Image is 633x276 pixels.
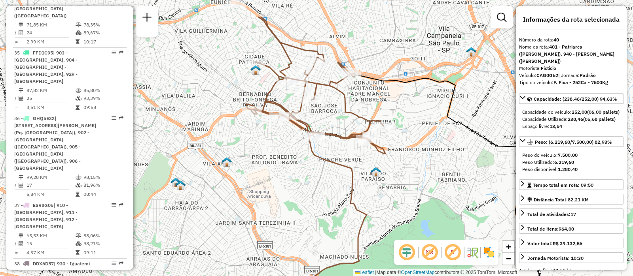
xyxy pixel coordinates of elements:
[553,267,572,273] strong: 43,65 hL
[522,159,620,166] div: Peso Utilizado:
[76,250,80,255] i: Tempo total em rota
[26,21,75,29] td: 71,85 KM
[112,50,116,55] em: Opções
[26,249,75,257] td: 4,37 KM
[14,38,18,46] td: =
[553,37,559,43] strong: 40
[83,249,123,257] td: 09:11
[371,167,381,177] img: 611 UDC Light WCL Cidade Líder
[26,173,75,181] td: 99,28 KM
[14,103,18,111] td: =
[76,192,80,197] i: Tempo total em rota
[519,65,624,72] div: Motorista:
[519,252,624,263] a: Jornada Motorista: 10:30
[19,30,23,35] i: Total de Atividades
[76,39,80,44] i: Tempo total em rota
[76,23,81,27] i: % de utilização do peso
[83,181,123,189] td: 81,96%
[570,211,576,217] strong: 17
[26,190,75,198] td: 5,84 KM
[522,166,620,173] div: Peso disponível:
[580,72,596,78] strong: Padrão
[519,93,624,104] a: Capacidade: (238,46/252,00) 94,63%
[527,225,574,233] div: Total de itens:
[14,181,18,189] td: /
[14,115,96,171] span: | [STREET_ADDRESS][PERSON_NAME] (Pq. [GEOGRAPHIC_DATA]), 902 - [GEOGRAPHIC_DATA] ([GEOGRAPHIC_DAT...
[26,181,75,189] td: 17
[14,50,78,84] span: 35 -
[33,202,53,208] span: ESR8G05
[519,43,624,65] div: Nome da rota:
[572,109,587,115] strong: 252,00
[519,179,624,190] a: Tempo total em rota: 09:50
[119,203,123,207] em: Rota exportada
[519,72,624,79] div: Veículo:
[76,30,81,35] i: % de utilização da cubagem
[534,96,617,102] span: Capacidade: (238,46/252,00) 94,63%
[19,96,23,101] i: Total de Atividades
[14,29,18,37] td: /
[83,86,123,94] td: 85,80%
[83,173,123,181] td: 98,15%
[33,261,54,267] span: DDX6D57
[587,109,620,115] strong: (06,00 pallets)
[26,94,75,102] td: 25
[443,243,462,262] span: Exibir rótulo
[250,65,261,75] img: 617 UDC Light WCL Vila Matilde
[401,270,435,275] a: OpenStreetMap
[112,261,116,266] em: Opções
[583,116,616,122] strong: (05,68 pallets)
[14,50,78,84] span: | 903 - [GEOGRAPHIC_DATA], 904 - [GEOGRAPHIC_DATA] - [GEOGRAPHIC_DATA], 929 - [GEOGRAPHIC_DATA]
[14,249,18,257] td: =
[519,208,624,219] a: Total de atividades:17
[33,50,53,56] span: FFD1C95
[527,211,576,217] span: Total de atividades:
[559,226,574,232] strong: 964,00
[14,261,90,267] span: 38 -
[519,44,614,64] strong: 401 - Patriarca ([PERSON_NAME]), 940 - [PERSON_NAME] ([PERSON_NAME])
[33,115,55,121] span: GHQ5E32
[527,255,584,262] div: Jornada Motorista: 10:30
[466,47,476,57] img: PA DC
[83,29,123,37] td: 89,67%
[355,270,374,275] a: Leaflet
[19,241,23,246] i: Total de Atividades
[522,116,620,123] div: Capacidade Utilizada:
[19,175,23,180] i: Distância Total
[14,115,96,171] span: 36 -
[568,116,583,122] strong: 238,46
[19,88,23,93] i: Distância Total
[550,123,562,129] strong: 13,54
[119,50,123,55] em: Rota exportada
[26,240,75,248] td: 15
[83,103,123,111] td: 09:58
[502,241,514,253] a: Zoom in
[535,139,612,145] span: Peso: (6.219,60/7.500,00) 82,93%
[375,270,376,275] span: |
[533,182,593,188] span: Tempo total em rota: 09:50
[76,96,81,101] i: % de utilização da cubagem
[76,105,80,110] i: Tempo total em rota
[14,240,18,248] td: /
[139,9,155,27] a: Nova sessão e pesquisa
[519,16,624,23] h4: Informações da rota selecionada
[14,190,18,198] td: =
[112,116,116,120] em: Opções
[522,109,620,116] div: Capacidade do veículo:
[519,36,624,43] div: Número da rota:
[83,94,123,102] td: 93,39%
[553,79,608,85] strong: F. Fixa - 252Cx - 7500Kg
[76,175,81,180] i: % de utilização do peso
[14,94,18,102] td: /
[494,9,510,25] a: Exibir filtros
[175,180,186,190] img: 608 UDC Full Vila Formosa (antiga 2)
[527,196,589,203] div: Distância Total:
[76,88,81,93] i: % de utilização do peso
[119,116,123,120] em: Rota exportada
[522,123,620,130] div: Espaço livre:
[112,203,116,207] em: Opções
[558,166,578,172] strong: 1.280,40
[466,246,479,259] img: Fluxo de ruas
[54,261,90,267] span: | 930 - Iguatemi
[519,267,624,274] div: Total hectolitro:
